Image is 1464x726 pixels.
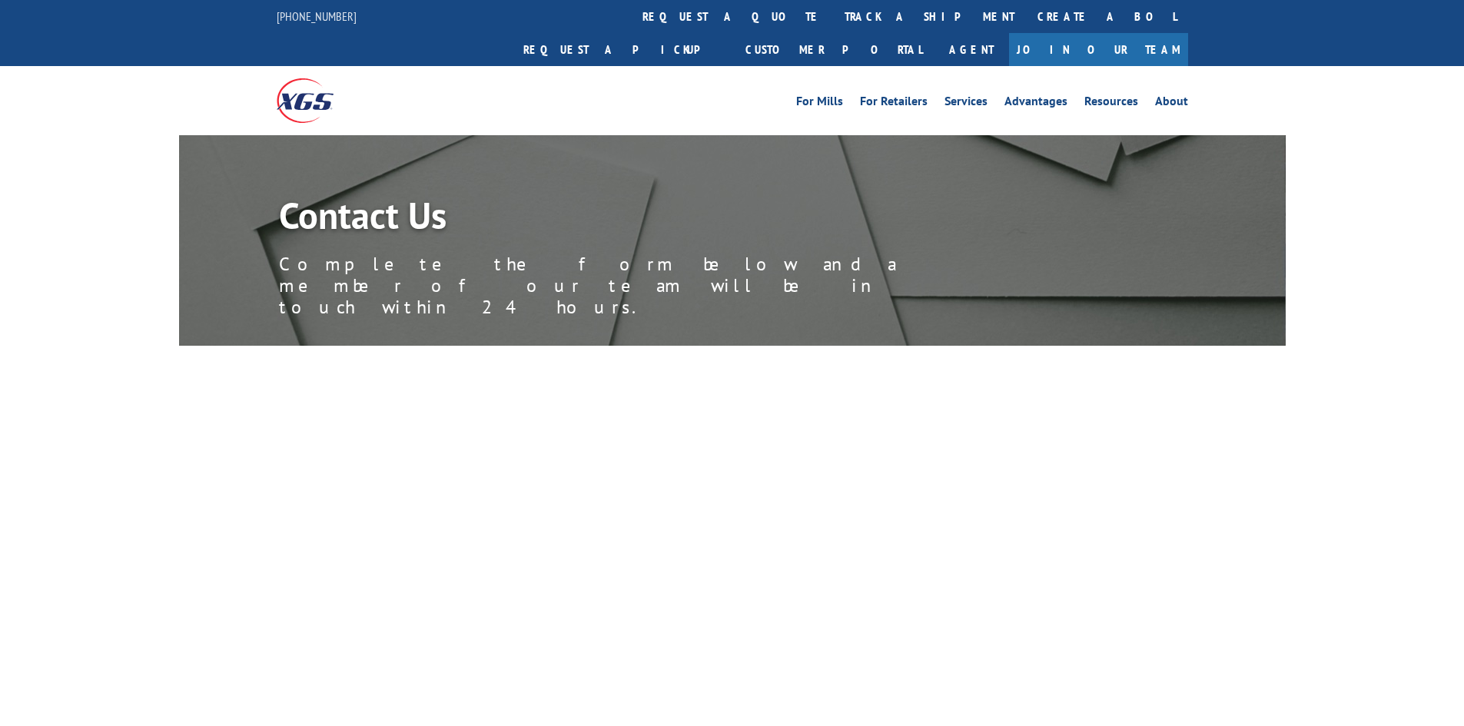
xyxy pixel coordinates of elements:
[734,33,934,66] a: Customer Portal
[277,8,357,24] a: [PHONE_NUMBER]
[1004,95,1067,112] a: Advantages
[1155,95,1188,112] a: About
[279,197,971,241] h1: Contact Us
[512,33,734,66] a: Request a pickup
[944,95,988,112] a: Services
[860,95,928,112] a: For Retailers
[279,254,971,318] p: Complete the form below and a member of our team will be in touch within 24 hours.
[1084,95,1138,112] a: Resources
[1009,33,1188,66] a: Join Our Team
[934,33,1009,66] a: Agent
[796,95,843,112] a: For Mills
